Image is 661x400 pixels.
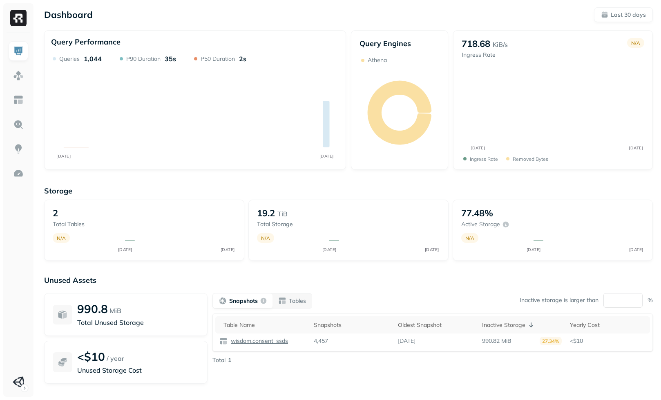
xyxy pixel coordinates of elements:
p: Total tables [53,220,117,228]
p: N/A [465,235,474,241]
p: P90 Duration [126,55,161,63]
p: <$10 [77,349,105,364]
p: Athena [368,56,387,64]
img: Assets [13,70,24,81]
img: Asset Explorer [13,95,24,105]
img: table [219,337,228,345]
p: Total [212,356,226,364]
tspan: [DATE] [629,247,643,252]
p: / year [107,353,124,363]
p: Dashboard [44,9,93,20]
div: Oldest Snapshot [398,321,474,329]
p: wisdom.consent_ssds [229,337,288,345]
p: 19.2 [257,207,275,219]
tspan: [DATE] [322,247,336,252]
p: Queries [59,55,80,63]
tspan: [DATE] [118,247,132,252]
p: Removed bytes [513,156,548,162]
p: Snapshots [229,297,258,305]
p: 35s [165,55,176,63]
p: 718.68 [462,38,490,49]
tspan: [DATE] [424,247,439,252]
p: Query Engines [360,39,440,48]
img: Query Explorer [13,119,24,130]
a: wisdom.consent_ssds [228,337,288,345]
p: KiB/s [493,40,508,49]
p: Total Unused Storage [77,318,199,327]
p: Total storage [257,220,321,228]
p: Query Performance [51,37,121,47]
div: Table Name [223,321,306,329]
tspan: [DATE] [56,153,71,159]
div: Snapshots [314,321,390,329]
p: 77.48% [461,207,493,219]
tspan: [DATE] [629,145,643,150]
p: 1 [228,356,231,364]
tspan: [DATE] [319,153,334,159]
p: 2 [53,207,58,219]
p: Tables [289,297,306,305]
p: TiB [277,209,288,219]
img: Insights [13,144,24,154]
p: <$10 [570,337,646,345]
p: Last 30 days [611,11,646,19]
p: N/A [261,235,270,241]
img: Unity [13,376,24,388]
img: Optimization [13,168,24,179]
p: 27.34% [540,337,562,345]
p: 2s [239,55,246,63]
p: Ingress Rate [462,51,508,59]
p: Active storage [461,220,500,228]
tspan: [DATE] [471,145,485,150]
p: MiB [109,306,121,316]
tspan: [DATE] [220,247,234,252]
p: Inactive storage is larger than [520,296,598,304]
p: Unused Storage Cost [77,365,199,375]
p: % [648,296,653,304]
img: Ryft [10,10,27,26]
p: N/A [57,235,66,241]
p: Unused Assets [44,276,653,285]
p: N/A [631,40,640,46]
tspan: [DATE] [526,247,540,252]
p: Storage [44,186,653,196]
img: Dashboard [13,46,24,56]
p: 990.8 [77,302,108,316]
p: 4,457 [314,337,328,345]
p: Ingress Rate [470,156,498,162]
p: 1,044 [84,55,102,63]
p: [DATE] [398,337,415,345]
p: P50 Duration [201,55,235,63]
div: Yearly Cost [570,321,646,329]
button: Last 30 days [594,7,653,22]
p: Inactive Storage [482,321,525,329]
p: 990.82 MiB [482,337,511,345]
